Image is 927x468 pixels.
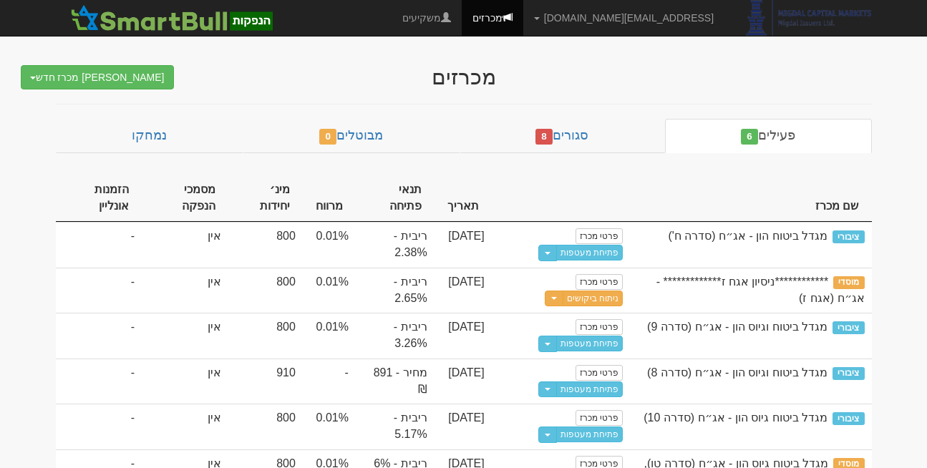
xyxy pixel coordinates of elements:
td: 0.01% [303,404,356,449]
a: פעילים [665,119,872,153]
img: סמארטבול - מערכת לניהול הנפקות [67,4,277,32]
span: ציבורי [833,412,864,425]
td: ריבית - 3.26% [356,313,435,359]
span: 6 [741,129,758,145]
span: מגדל ביטוח הון - אג״ח (סדרה ח') [668,230,827,242]
td: [DATE] [435,359,492,404]
span: - [131,410,135,426]
a: ניתוח ביקושים [563,291,623,306]
a: פתיחת מעטפות [556,381,623,397]
a: נמחקו [56,119,243,153]
span: ציבורי [833,367,864,380]
span: - [131,319,135,336]
th: תאריך [435,175,492,223]
td: ריבית - 2.65% [356,268,435,313]
span: - [131,228,135,245]
td: [DATE] [435,404,492,449]
span: אין [208,321,221,333]
td: 800 [228,313,303,359]
span: ציבורי [833,321,864,334]
span: אין [208,411,221,424]
a: פתיחת מעטפות [556,426,623,442]
td: [DATE] [435,222,492,268]
th: הזמנות אונליין [56,175,142,223]
span: מגדל ביטוח וגיוס הון - אג״ח (סדרה 9) [647,321,827,333]
th: מסמכי הנפקה [142,175,228,223]
td: 800 [228,404,303,449]
td: [DATE] [435,268,492,313]
a: פרטי מכרז [576,410,623,426]
span: - [131,274,135,291]
a: פרטי מכרז [576,319,623,335]
td: - [303,359,356,404]
a: פתיחת מעטפות [556,245,623,260]
td: 0.01% [303,222,356,268]
td: ריבית - 5.17% [356,404,435,449]
td: 0.01% [303,268,356,313]
a: פתיחת מעטפות [556,336,623,351]
span: אין [208,366,221,379]
span: מוסדי [833,276,864,289]
a: סגורים [460,119,665,153]
th: שם מכרז [630,175,871,223]
th: מרווח [303,175,356,223]
td: [DATE] [435,313,492,359]
a: פרטי מכרז [576,228,623,244]
span: מגדל ביטוח גיוס הון - אג״ח (סדרה 10) [644,411,827,424]
button: [PERSON_NAME] מכרז חדש [21,65,174,89]
span: 0 [319,129,336,145]
a: פרטי מכרז [576,274,623,290]
td: 800 [228,222,303,268]
span: ציבורי [833,230,864,243]
td: ריבית - 2.38% [356,222,435,268]
a: פרטי מכרז [576,365,623,381]
td: 910 [228,359,303,404]
span: אין [208,276,221,288]
th: מינ׳ יחידות [228,175,303,223]
td: 800 [228,268,303,313]
span: מגדל ביטוח וגיוס הון - אג״ח (סדרה 8) [647,366,827,379]
a: מבוטלים [243,119,460,153]
td: 0.01% [303,313,356,359]
th: תנאי פתיחה [356,175,435,223]
span: 8 [535,129,553,145]
span: אין [208,230,221,242]
div: מכרזים [185,65,743,89]
span: - [131,365,135,381]
td: מחיר - 891 ₪ [356,359,435,404]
